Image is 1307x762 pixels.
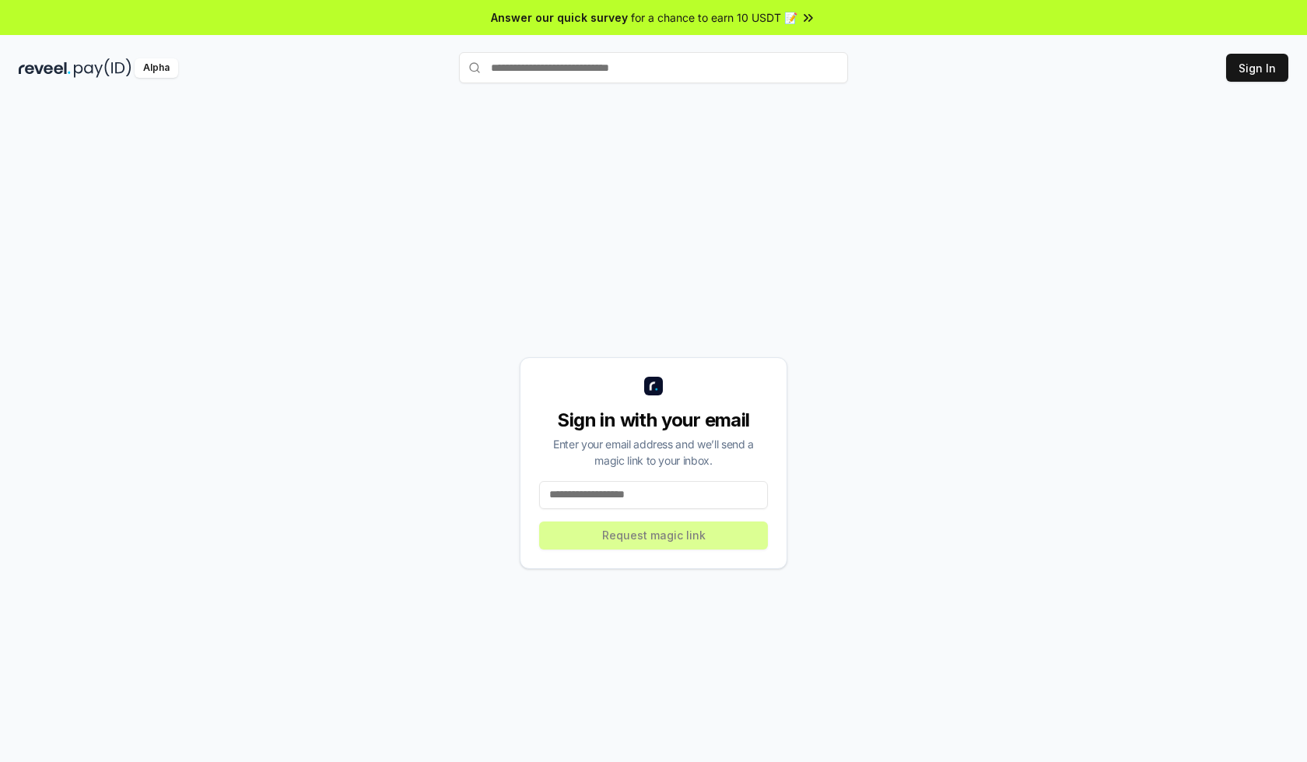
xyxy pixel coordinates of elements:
[19,58,71,78] img: reveel_dark
[539,436,768,469] div: Enter your email address and we’ll send a magic link to your inbox.
[631,9,797,26] span: for a chance to earn 10 USDT 📝
[135,58,178,78] div: Alpha
[644,377,663,395] img: logo_small
[1226,54,1288,82] button: Sign In
[539,408,768,433] div: Sign in with your email
[491,9,628,26] span: Answer our quick survey
[74,58,131,78] img: pay_id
